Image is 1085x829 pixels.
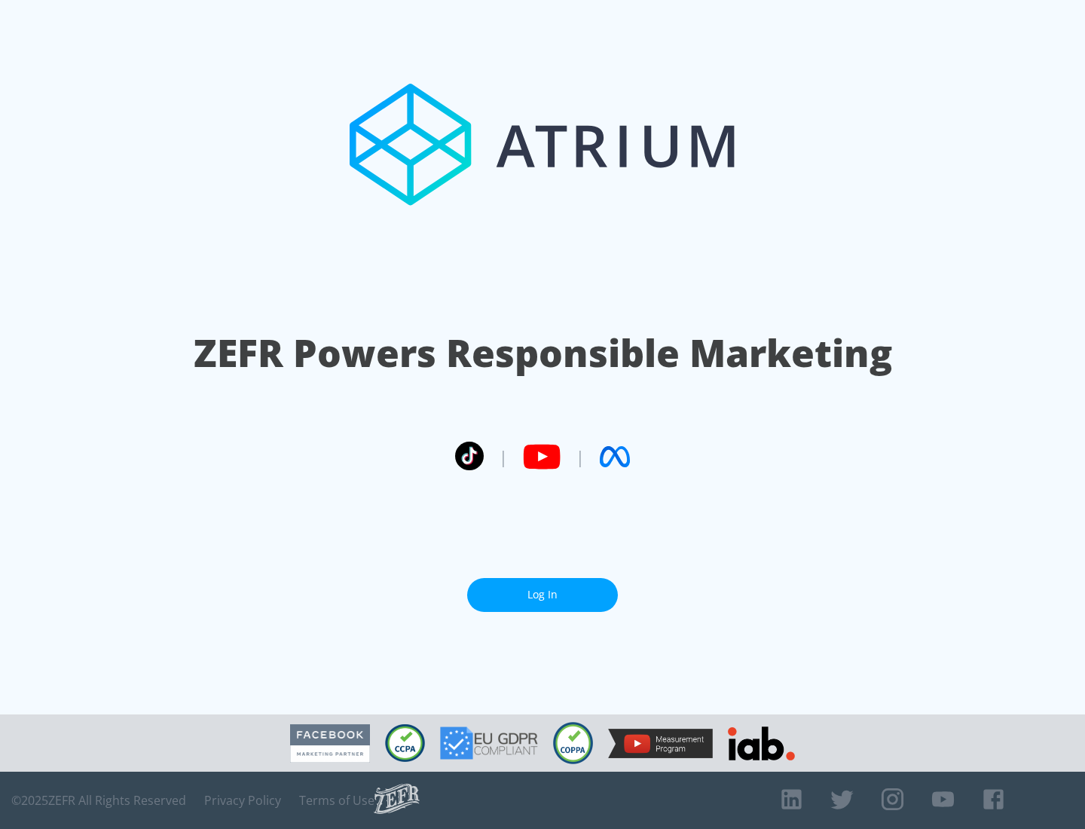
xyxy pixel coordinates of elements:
span: | [499,445,508,468]
img: YouTube Measurement Program [608,729,713,758]
img: GDPR Compliant [440,727,538,760]
img: IAB [728,727,795,760]
h1: ZEFR Powers Responsible Marketing [194,327,892,379]
img: CCPA Compliant [385,724,425,762]
a: Privacy Policy [204,793,281,808]
img: Facebook Marketing Partner [290,724,370,763]
span: | [576,445,585,468]
a: Terms of Use [299,793,374,808]
a: Log In [467,578,618,612]
img: COPPA Compliant [553,722,593,764]
span: © 2025 ZEFR All Rights Reserved [11,793,186,808]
